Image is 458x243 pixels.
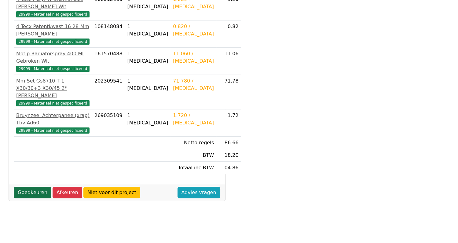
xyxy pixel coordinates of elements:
td: 1.72 [216,109,241,137]
a: Niet voor dit project [83,187,140,198]
td: 108148084 [92,20,125,48]
td: Totaal inc BTW [170,162,216,174]
td: 0.82 [216,20,241,48]
div: 71.780 / [MEDICAL_DATA] [173,77,214,92]
a: Afkeuren [53,187,82,198]
span: 29999 - Materiaal niet gespecificeerd [16,100,90,106]
span: 29999 - Materiaal niet gespecificeerd [16,11,90,17]
a: Goedkeuren [14,187,51,198]
div: 1.720 / [MEDICAL_DATA] [173,112,214,127]
td: 86.66 [216,137,241,149]
div: 4 Tecx Patentkwast 16 28 Mm [PERSON_NAME] [16,23,90,38]
span: 29999 - Materiaal niet gespecificeerd [16,127,90,134]
span: 29999 - Materiaal niet gespecificeerd [16,66,90,72]
div: Motip Radiatorspray 400 Ml Gebroken Wit [16,50,90,65]
td: 104.86 [216,162,241,174]
a: Motip Radiatorspray 400 Ml Gebroken Wit29999 - Materiaal niet gespecificeerd [16,50,90,72]
div: Mm Set Gs8710 T 1 X30/30+3 X30/45 2*[PERSON_NAME] [16,77,90,99]
div: 0.820 / [MEDICAL_DATA] [173,23,214,38]
td: 202309541 [92,75,125,109]
div: 1 [MEDICAL_DATA] [127,50,168,65]
a: 4 Tecx Patentkwast 16 28 Mm [PERSON_NAME]29999 - Materiaal niet gespecificeerd [16,23,90,45]
a: Bruynzeel Achterpaneel(xrap) Tbv Ad6029999 - Materiaal niet gespecificeerd [16,112,90,134]
td: 11.06 [216,48,241,75]
a: Advies vragen [178,187,220,198]
div: 1 [MEDICAL_DATA] [127,77,168,92]
td: 71.78 [216,75,241,109]
div: 1 [MEDICAL_DATA] [127,112,168,127]
div: 11.060 / [MEDICAL_DATA] [173,50,214,65]
div: 1 [MEDICAL_DATA] [127,23,168,38]
td: Netto regels [170,137,216,149]
td: 18.20 [216,149,241,162]
div: Bruynzeel Achterpaneel(xrap) Tbv Ad60 [16,112,90,127]
td: BTW [170,149,216,162]
span: 29999 - Materiaal niet gespecificeerd [16,39,90,45]
td: 269035109 [92,109,125,137]
td: 161570488 [92,48,125,75]
a: Mm Set Gs8710 T 1 X30/30+3 X30/45 2*[PERSON_NAME]29999 - Materiaal niet gespecificeerd [16,77,90,107]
